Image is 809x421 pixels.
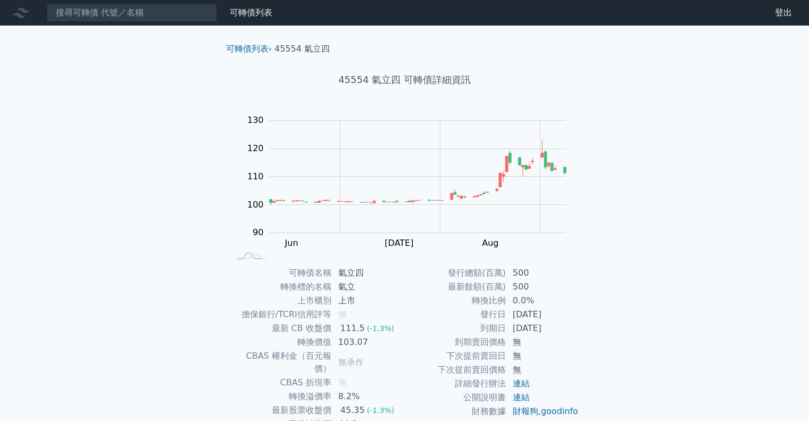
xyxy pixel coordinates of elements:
td: 財務數據 [405,405,506,418]
td: 公開說明書 [405,391,506,405]
td: 氣立 [332,280,405,294]
td: [DATE] [506,321,579,335]
td: 最新 CB 收盤價 [230,321,332,335]
td: 可轉債名稱 [230,266,332,280]
td: 擔保銀行/TCRI信用評等 [230,308,332,321]
tspan: Aug [482,238,498,248]
a: 登出 [766,4,800,21]
span: (-1.3%) [367,324,395,333]
li: › [226,43,272,55]
td: 無 [506,335,579,349]
tspan: Jun [285,238,298,248]
td: 到期賣回價格 [405,335,506,349]
td: 最新餘額(百萬) [405,280,506,294]
tspan: [DATE] [385,238,413,248]
td: 轉換價值 [230,335,332,349]
td: 發行日 [405,308,506,321]
td: 詳細發行辦法 [405,377,506,391]
span: 無承作 [338,357,364,367]
tspan: 100 [247,200,264,210]
td: CBAS 折現率 [230,376,332,390]
tspan: 90 [253,227,263,237]
td: 最新股票收盤價 [230,403,332,417]
td: 上市 [332,294,405,308]
td: 轉換比例 [405,294,506,308]
td: 103.07 [332,335,405,349]
g: Series [270,139,566,205]
span: (-1.3%) [367,406,395,415]
td: 500 [506,266,579,280]
td: 下次提前賣回價格 [405,363,506,377]
td: 轉換溢價率 [230,390,332,403]
td: CBAS 權利金（百元報價） [230,349,332,376]
td: 500 [506,280,579,294]
input: 搜尋可轉債 代號／名稱 [47,4,217,22]
g: Chart [242,115,582,269]
a: 財報狗 [513,406,538,416]
a: goodinfo [541,406,578,416]
a: 可轉債列表 [230,7,272,18]
h1: 45554 氣立四 可轉債詳細資訊 [218,72,592,87]
td: 到期日 [405,321,506,335]
li: 45554 氣立四 [274,43,330,55]
tspan: 130 [247,115,264,125]
td: 上市櫃別 [230,294,332,308]
td: 轉換標的名稱 [230,280,332,294]
tspan: 110 [247,171,264,181]
a: 可轉債列表 [226,44,269,54]
td: 氣立四 [332,266,405,280]
td: 下次提前賣回日 [405,349,506,363]
td: , [506,405,579,418]
td: 無 [506,349,579,363]
td: 發行總額(百萬) [405,266,506,280]
td: 無 [506,363,579,377]
div: 45.35 [338,404,367,417]
a: 連結 [513,392,530,402]
td: 0.0% [506,294,579,308]
span: 無 [338,377,347,387]
td: [DATE] [506,308,579,321]
span: 無 [338,309,347,319]
a: 連結 [513,378,530,389]
tspan: 120 [247,143,264,153]
div: 111.5 [338,322,367,335]
td: 8.2% [332,390,405,403]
